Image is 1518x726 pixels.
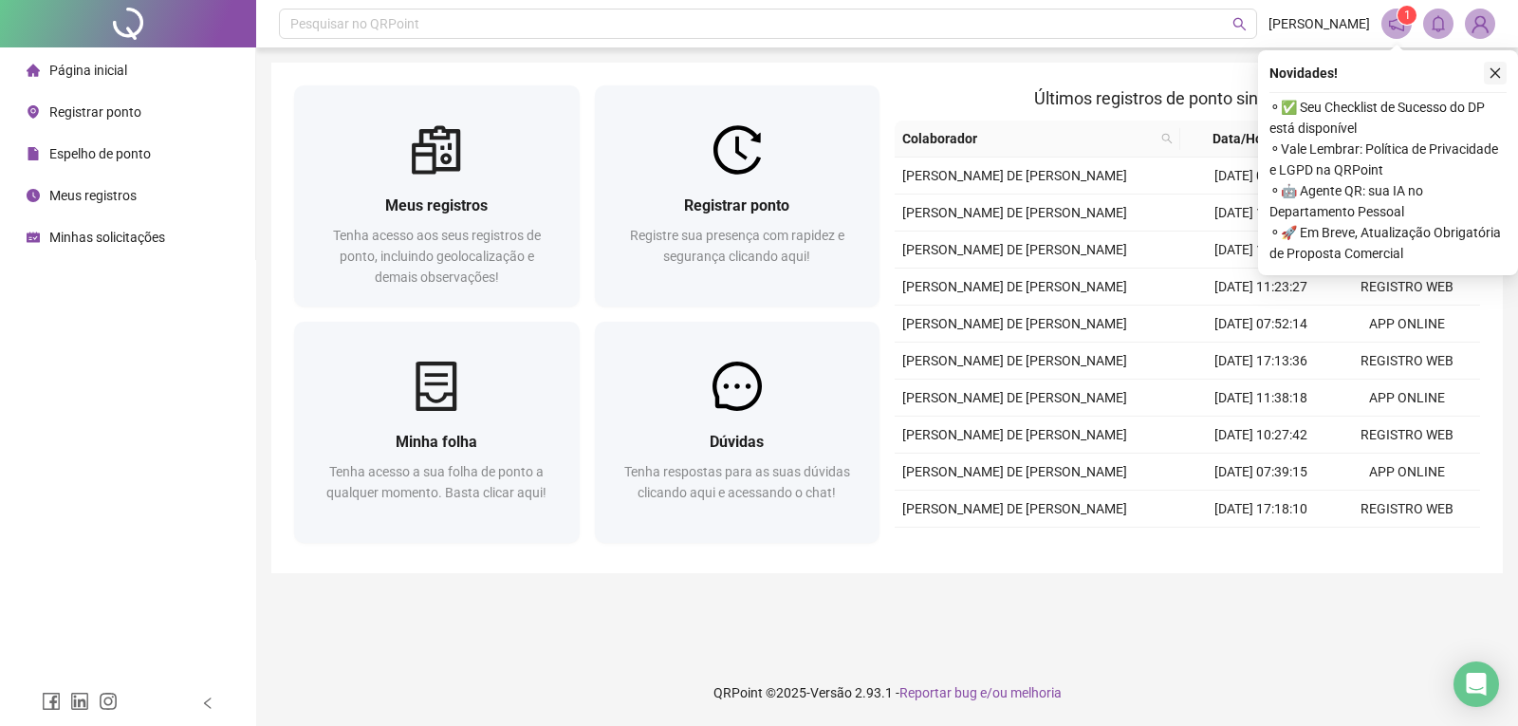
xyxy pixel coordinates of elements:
span: clock-circle [27,189,40,202]
span: Data/Hora [1188,128,1301,149]
span: Registre sua presença com rapidez e segurança clicando aqui! [630,228,844,264]
span: Meus registros [385,196,488,214]
span: Colaborador [902,128,1154,149]
td: APP ONLINE [1334,380,1480,417]
span: Registrar ponto [684,196,789,214]
span: file [27,147,40,160]
td: REGISTRO WEB [1334,343,1480,380]
span: [PERSON_NAME] DE [PERSON_NAME] [902,168,1127,183]
span: [PERSON_NAME] DE [PERSON_NAME] [902,390,1127,405]
span: [PERSON_NAME] DE [PERSON_NAME] [902,427,1127,442]
span: Tenha acesso aos seus registros de ponto, incluindo geolocalização e demais observações! [333,228,541,285]
span: search [1157,124,1176,153]
td: [DATE] 11:23:27 [1188,269,1334,306]
span: 1 [1404,9,1411,22]
th: Data/Hora [1180,121,1324,158]
span: search [1161,133,1173,144]
span: Novidades ! [1269,63,1338,84]
a: Minha folhaTenha acesso a sua folha de ponto a qualquer momento. Basta clicar aqui! [294,322,580,543]
td: [DATE] 17:27:56 [1188,195,1334,232]
span: Tenha acesso a sua folha de ponto a qualquer momento. Basta clicar aqui! [326,464,546,500]
a: DúvidasTenha respostas para as suas dúvidas clicando aqui e acessando o chat! [595,322,880,543]
td: APP ONLINE [1334,454,1480,491]
span: Tenha respostas para as suas dúvidas clicando aqui e acessando o chat! [624,464,850,500]
a: Registrar pontoRegistre sua presença com rapidez e segurança clicando aqui! [595,85,880,307]
span: notification [1388,15,1405,32]
span: Página inicial [49,63,127,78]
span: [PERSON_NAME] DE [PERSON_NAME] [902,501,1127,516]
td: [DATE] 07:52:14 [1188,306,1334,343]
span: [PERSON_NAME] DE [PERSON_NAME] [902,464,1127,479]
span: [PERSON_NAME] DE [PERSON_NAME] [902,316,1127,331]
td: REGISTRO WEB [1334,269,1480,306]
span: Minha folha [396,433,477,451]
span: bell [1430,15,1447,32]
td: [DATE] 07:53:49 [1188,158,1334,195]
span: Espelho de ponto [49,146,151,161]
td: [DATE] 17:13:36 [1188,343,1334,380]
td: [DATE] 11:38:18 [1188,380,1334,417]
td: [DATE] 12:46:36 [1188,232,1334,269]
span: Minhas solicitações [49,230,165,245]
span: linkedin [70,692,89,711]
td: [DATE] 07:39:15 [1188,454,1334,491]
span: [PERSON_NAME] DE [PERSON_NAME] [902,279,1127,294]
span: [PERSON_NAME] DE [PERSON_NAME] [902,205,1127,220]
span: facebook [42,692,61,711]
span: Reportar bug e/ou melhoria [899,685,1062,700]
span: environment [27,105,40,119]
span: ⚬ ✅ Seu Checklist de Sucesso do DP está disponível [1269,97,1507,139]
a: Meus registrosTenha acesso aos seus registros de ponto, incluindo geolocalização e demais observa... [294,85,580,307]
span: Registrar ponto [49,104,141,120]
span: Últimos registros de ponto sincronizados [1034,88,1341,108]
footer: QRPoint © 2025 - 2.93.1 - [256,660,1518,726]
td: [DATE] 12:37:22 [1188,528,1334,565]
td: REGISTRO WEB [1334,491,1480,528]
img: 93395 [1466,9,1494,38]
td: [DATE] 17:18:10 [1188,491,1334,528]
span: instagram [99,692,118,711]
span: [PERSON_NAME] DE [PERSON_NAME] [902,242,1127,257]
td: REGISTRO WEB [1334,528,1480,565]
span: left [201,697,214,710]
span: Dúvidas [710,433,764,451]
sup: 1 [1398,6,1416,25]
span: ⚬ Vale Lembrar: Política de Privacidade e LGPD na QRPoint [1269,139,1507,180]
td: REGISTRO WEB [1334,417,1480,454]
div: Open Intercom Messenger [1453,661,1499,707]
span: ⚬ 🤖 Agente QR: sua IA no Departamento Pessoal [1269,180,1507,222]
td: APP ONLINE [1334,306,1480,343]
span: [PERSON_NAME] [1268,13,1370,34]
td: [DATE] 10:27:42 [1188,417,1334,454]
span: close [1489,66,1502,80]
span: ⚬ 🚀 Em Breve, Atualização Obrigatória de Proposta Comercial [1269,222,1507,264]
span: Versão [810,685,852,700]
span: search [1232,17,1247,31]
span: schedule [27,231,40,244]
span: [PERSON_NAME] DE [PERSON_NAME] [902,353,1127,368]
span: home [27,64,40,77]
span: Meus registros [49,188,137,203]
